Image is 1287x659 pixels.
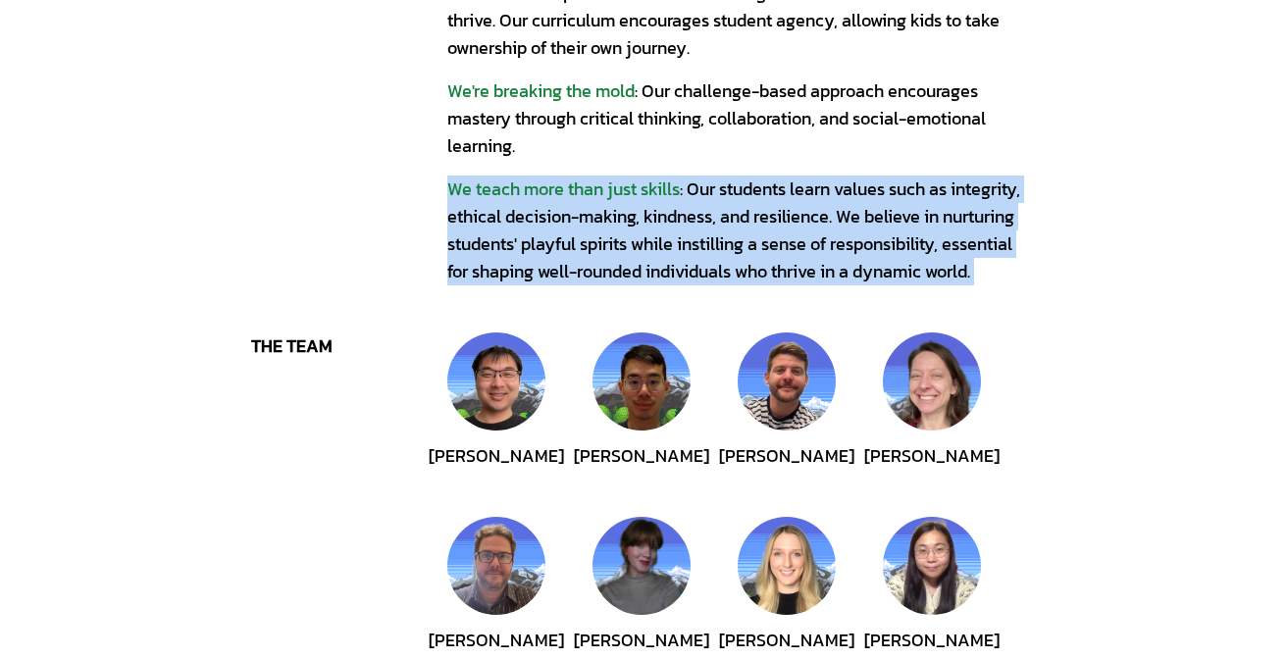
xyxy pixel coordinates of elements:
[738,332,836,431] img: Nigel Coens
[738,332,836,501] button: Nigel Coens[PERSON_NAME]
[574,442,709,501] div: [PERSON_NAME]
[719,442,854,501] div: [PERSON_NAME]
[864,442,1000,501] div: [PERSON_NAME]
[447,332,545,501] button: Michael Chen[PERSON_NAME]
[738,517,836,615] img: Natalie Pavlish
[447,332,545,431] img: Michael Chen
[447,517,545,615] img: Eric Pilcher
[883,332,981,431] img: Kim Monk-Goldsmith
[883,517,981,615] img: Mia Chen
[447,77,1036,160] div: : Our challenge-based approach encourages mastery through critical thinking, collaboration, and s...
[447,77,635,104] span: We're breaking the mold
[592,332,691,501] button: Alan Tang[PERSON_NAME]
[429,442,564,501] div: [PERSON_NAME]
[592,332,691,431] img: Alan Tang
[592,517,691,615] img: Finn Blackmore
[251,332,447,360] div: the team
[447,176,1036,285] div: : Our students learn values such as integrity, ethical decision-making, kindness, and resilience....
[447,176,680,202] span: We teach more than just skills
[883,332,981,501] button: Kim Monk-Goldsmith[PERSON_NAME]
